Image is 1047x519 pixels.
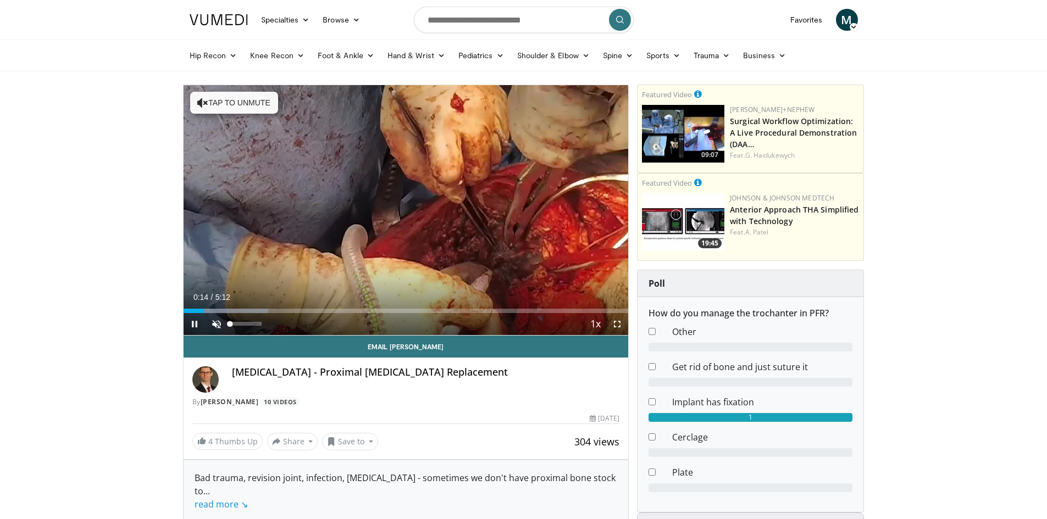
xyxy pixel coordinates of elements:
[206,313,228,335] button: Unmute
[261,397,301,406] a: 10 Videos
[698,238,722,248] span: 19:45
[606,313,628,335] button: Fullscreen
[649,277,665,289] strong: Poll
[190,92,278,114] button: Tap to unmute
[215,293,230,302] span: 5:12
[664,395,861,409] dd: Implant has fixation
[642,193,724,251] img: 06bb1c17-1231-4454-8f12-6191b0b3b81a.150x105_q85_crop-smart_upscale.jpg
[642,105,724,163] img: bcfc90b5-8c69-4b20-afee-af4c0acaf118.150x105_q85_crop-smart_upscale.jpg
[649,413,852,422] div: 1
[664,360,861,373] dd: Get rid of bone and just suture it
[730,150,859,160] div: Feat.
[195,498,248,510] a: read more ↘
[730,204,858,226] a: Anterior Approach THA Simplified with Technology
[381,44,452,66] a: Hand & Wrist
[195,485,248,510] span: ...
[596,44,640,66] a: Spine
[649,308,852,319] h6: How do you manage the trochanter in PFR?
[730,105,815,114] a: [PERSON_NAME]+Nephew
[208,436,213,447] span: 4
[193,293,208,302] span: 0:14
[584,313,606,335] button: Playback Rate
[664,466,861,479] dd: Plate
[414,7,634,33] input: Search topics, interventions
[452,44,511,66] a: Pediatrics
[192,433,263,450] a: 4 Thumbs Up
[745,227,769,237] a: A. Patel
[192,397,620,407] div: By
[642,193,724,251] a: 19:45
[267,433,318,450] button: Share
[254,9,317,31] a: Specialties
[511,44,596,66] a: Shoulder & Elbow
[184,85,629,336] video-js: Video Player
[243,44,311,66] a: Knee Recon
[736,44,793,66] a: Business
[784,9,829,31] a: Favorites
[184,309,629,313] div: Progress Bar
[836,9,858,31] a: M
[664,431,861,444] dd: Cerclage
[698,150,722,160] span: 09:07
[311,44,381,66] a: Foot & Ankle
[590,414,619,423] div: [DATE]
[232,366,620,378] h4: [MEDICAL_DATA] - Proximal [MEDICAL_DATA] Replacement
[183,44,244,66] a: Hip Recon
[184,313,206,335] button: Pause
[642,90,692,99] small: Featured Video
[664,325,861,338] dd: Other
[640,44,687,66] a: Sports
[730,193,834,203] a: Johnson & Johnson MedTech
[192,366,219,393] img: Avatar
[195,471,618,511] div: Bad trauma, revision joint, infection, [MEDICAL_DATA] - sometimes we don't have proximal bone sto...
[642,178,692,188] small: Featured Video
[687,44,737,66] a: Trauma
[322,433,378,450] button: Save to
[190,14,248,25] img: VuMedi Logo
[642,105,724,163] a: 09:07
[201,397,259,406] a: [PERSON_NAME]
[730,227,859,237] div: Feat.
[184,336,629,358] a: Email [PERSON_NAME]
[730,116,857,149] a: Surgical Workflow Optimization: A Live Procedural Demonstration (DAA…
[745,150,795,160] a: G. Haidukewych
[230,322,262,326] div: Volume Level
[316,9,367,31] a: Browse
[211,293,213,302] span: /
[574,435,619,448] span: 304 views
